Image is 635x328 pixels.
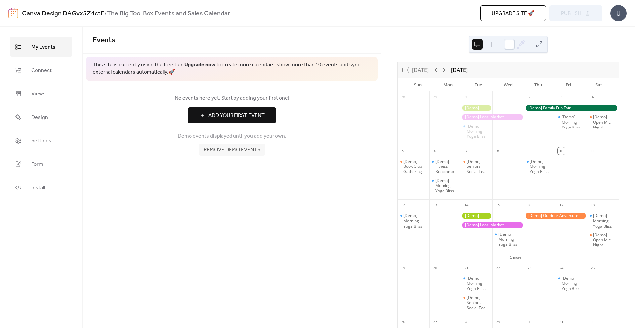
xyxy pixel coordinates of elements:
button: Add Your First Event [188,107,276,123]
div: Wed [493,78,523,91]
span: No events here yet. Start by adding your first one! [93,94,371,102]
div: 3 [558,94,565,101]
div: [Demo] Morning Yoga Bliss [562,114,585,130]
div: 13 [431,201,439,209]
span: Settings [31,136,51,146]
div: 30 [526,318,533,326]
div: [Demo] Morning Yoga Bliss [461,124,492,139]
div: [Demo] Fitness Bootcamp [435,159,458,174]
div: 7 [463,147,470,155]
div: Sun [403,78,433,91]
div: [Demo] Morning Yoga Bliss [429,178,461,194]
div: [Demo] Open Mic Night [587,114,619,130]
div: 22 [494,264,502,272]
div: 14 [463,201,470,209]
div: 6 [431,147,439,155]
div: Tue [463,78,493,91]
div: [Demo] Fitness Bootcamp [429,159,461,174]
span: Views [31,89,46,99]
div: 23 [526,264,533,272]
b: / [104,7,107,20]
div: Fri [553,78,583,91]
div: [Demo] Book Club Gathering [398,159,429,174]
button: 1 more [507,254,524,260]
a: Add Your First Event [93,107,371,123]
div: 24 [558,264,565,272]
div: [Demo] Morning Yoga Bliss [403,213,427,229]
div: 21 [463,264,470,272]
a: Upgrade now [184,60,215,70]
div: [Demo] Morning Yoga Bliss [492,232,524,247]
div: [Demo] Morning Yoga Bliss [556,276,587,291]
div: [Demo] Local Market [461,222,524,228]
a: Form [10,154,72,174]
img: logo [8,8,18,18]
b: The Big Tool Box Events and Sales Calendar [107,7,230,20]
div: 31 [558,318,565,326]
span: This site is currently using the free tier. to create more calendars, show more than 10 events an... [93,61,371,76]
button: Remove demo events [199,144,265,156]
div: [Demo] Seniors' Social Tea [461,295,492,310]
div: [Demo] Seniors' Social Tea [467,159,490,174]
a: Settings [10,130,72,151]
div: [Demo] Morning Yoga Bliss [562,276,585,291]
div: 1 [494,94,502,101]
div: [Demo] Morning Yoga Bliss [467,124,490,139]
div: Mon [433,78,463,91]
div: [Demo] Morning Yoga Bliss [467,276,490,291]
div: 25 [589,264,596,272]
div: 26 [400,318,407,326]
a: My Events [10,37,72,57]
div: 28 [463,318,470,326]
div: 15 [494,201,502,209]
div: [Demo] Open Mic Night [587,232,619,248]
div: [Demo] Morning Yoga Bliss [498,232,522,247]
span: Remove demo events [204,146,260,154]
div: [Demo] Gardening Workshop [461,105,492,111]
span: Form [31,159,43,169]
div: [Demo] Morning Yoga Bliss [587,213,619,229]
div: 10 [558,147,565,155]
div: 30 [463,94,470,101]
div: 2 [526,94,533,101]
div: 20 [431,264,439,272]
div: [Demo] Morning Yoga Bliss [530,159,553,174]
button: Upgrade site 🚀 [480,5,546,21]
div: 28 [400,94,407,101]
span: Connect [31,65,52,76]
div: [Demo] Family Fun Fair [524,105,619,111]
span: Demo events displayed until you add your own. [178,132,286,140]
span: Install [31,183,45,193]
div: [Demo] Morning Yoga Bliss [461,276,492,291]
div: 29 [431,94,439,101]
div: 29 [494,318,502,326]
div: 16 [526,201,533,209]
span: Upgrade site 🚀 [492,10,534,18]
div: [Demo] Outdoor Adventure Day [524,213,587,219]
div: Sat [583,78,614,91]
a: Views [10,84,72,104]
div: 11 [589,147,596,155]
div: 12 [400,201,407,209]
a: Install [10,177,72,198]
div: Thu [523,78,553,91]
div: 17 [558,201,565,209]
div: 1 [589,318,596,326]
div: [Demo] Morning Yoga Bliss [593,213,616,229]
div: 19 [400,264,407,272]
div: [Demo] Gardening Workshop [461,213,492,219]
div: 18 [589,201,596,209]
a: Canva Design DAGvx5Z4ctE [22,7,104,20]
div: 27 [431,318,439,326]
div: [Demo] Seniors' Social Tea [461,159,492,174]
div: 4 [589,94,596,101]
div: [Demo] Open Mic Night [593,114,616,130]
div: 8 [494,147,502,155]
span: Add Your First Event [208,112,265,120]
span: Events [93,33,115,48]
a: Connect [10,60,72,80]
div: [Demo] Book Club Gathering [403,159,427,174]
div: [Demo] Morning Yoga Bliss [398,213,429,229]
span: My Events [31,42,55,52]
div: [DATE] [451,66,468,74]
